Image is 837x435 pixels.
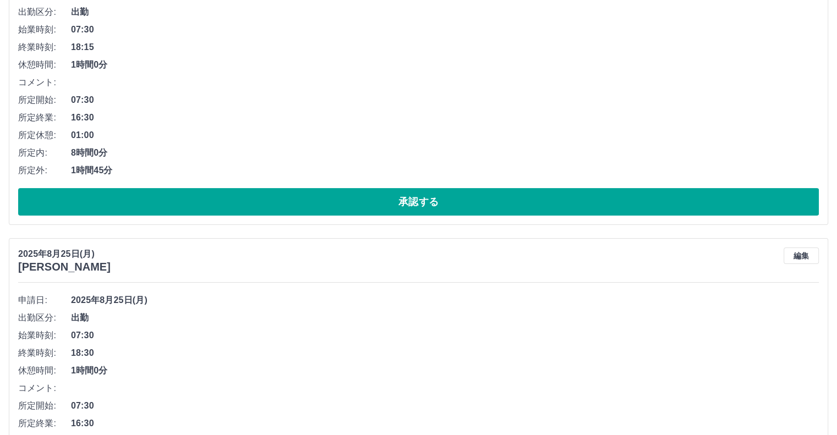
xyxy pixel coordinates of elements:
span: 1時間0分 [71,58,819,71]
span: 終業時刻: [18,41,71,54]
p: 2025年8月25日(月) [18,247,111,261]
span: 始業時刻: [18,329,71,342]
span: 18:15 [71,41,819,54]
button: 承認する [18,188,819,216]
span: 出勤 [71,311,819,324]
span: 出勤区分: [18,5,71,19]
span: 01:00 [71,129,819,142]
span: 07:30 [71,23,819,36]
span: 所定外: [18,164,71,177]
span: 終業時刻: [18,346,71,360]
span: 18:30 [71,346,819,360]
span: 所定内: [18,146,71,159]
span: 休憩時間: [18,58,71,71]
span: 1時間0分 [71,364,819,377]
span: 所定終業: [18,111,71,124]
span: 2025年8月25日(月) [71,294,819,307]
span: 所定開始: [18,399,71,412]
h3: [PERSON_NAME] [18,261,111,273]
span: 申請日: [18,294,71,307]
span: 始業時刻: [18,23,71,36]
span: 07:30 [71,93,819,107]
span: 所定終業: [18,417,71,430]
span: 出勤区分: [18,311,71,324]
button: 編集 [784,247,819,264]
span: 所定開始: [18,93,71,107]
span: 07:30 [71,399,819,412]
span: 1時間45分 [71,164,819,177]
span: コメント: [18,382,71,395]
span: 所定休憩: [18,129,71,142]
span: 07:30 [71,329,819,342]
span: 出勤 [71,5,819,19]
span: 16:30 [71,111,819,124]
span: コメント: [18,76,71,89]
span: 16:30 [71,417,819,430]
span: 8時間0分 [71,146,819,159]
span: 休憩時間: [18,364,71,377]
